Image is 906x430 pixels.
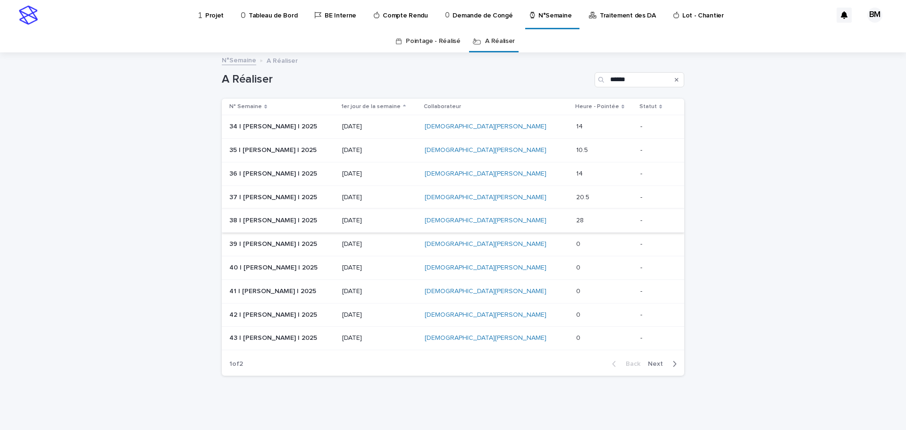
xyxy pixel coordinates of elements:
p: - [640,217,669,225]
p: N° Semaine [229,101,262,112]
a: Pointage - Réalisé [406,30,460,52]
p: 14 [576,121,585,131]
div: BM [867,8,882,23]
a: [DEMOGRAPHIC_DATA][PERSON_NAME] [425,217,546,225]
a: [DEMOGRAPHIC_DATA][PERSON_NAME] [425,264,546,272]
p: 34 | [PERSON_NAME] | 2025 [229,121,319,131]
button: Back [604,360,644,368]
p: 39 | [PERSON_NAME] | 2025 [229,238,319,248]
p: 0 [576,262,582,272]
tr: 34 | [PERSON_NAME] | 202534 | [PERSON_NAME] | 2025 [DATE][DEMOGRAPHIC_DATA][PERSON_NAME] 1414 - [222,115,684,139]
a: [DEMOGRAPHIC_DATA][PERSON_NAME] [425,123,546,131]
tr: 42 | [PERSON_NAME] | 202542 | [PERSON_NAME] | 2025 [DATE][DEMOGRAPHIC_DATA][PERSON_NAME] 00 - [222,303,684,327]
a: [DEMOGRAPHIC_DATA][PERSON_NAME] [425,240,546,248]
p: 20.5 [576,192,591,202]
p: A Réaliser [267,55,298,65]
span: Back [620,361,640,367]
p: 43 | [PERSON_NAME] | 2025 [229,332,319,342]
p: 1er jour de la semaine [341,101,401,112]
a: [DEMOGRAPHIC_DATA][PERSON_NAME] [425,311,546,319]
a: A Réaliser [485,30,515,52]
p: [DATE] [342,146,417,154]
p: 28 [576,215,586,225]
p: - [640,240,669,248]
p: 42 | [PERSON_NAME] | 2025 [229,309,319,319]
p: [DATE] [342,217,417,225]
p: [DATE] [342,311,417,319]
p: 35 | [PERSON_NAME] | 2025 [229,144,319,154]
p: [DATE] [342,264,417,272]
p: [DATE] [342,287,417,295]
p: 1 of 2 [222,353,251,376]
button: Next [644,360,684,368]
p: [DATE] [342,170,417,178]
tr: 37 | [PERSON_NAME] | 202537 | [PERSON_NAME] | 2025 [DATE][DEMOGRAPHIC_DATA][PERSON_NAME] 20.520.5 - [222,185,684,209]
h1: A Réaliser [222,73,591,86]
p: 36 | [PERSON_NAME] | 2025 [229,168,319,178]
p: - [640,123,669,131]
p: 41 | [PERSON_NAME] | 2025 [229,286,318,295]
p: - [640,287,669,295]
tr: 35 | [PERSON_NAME] | 202535 | [PERSON_NAME] | 2025 [DATE][DEMOGRAPHIC_DATA][PERSON_NAME] 10.510.5 - [222,138,684,162]
tr: 40 | [PERSON_NAME] | 202540 | [PERSON_NAME] | 2025 [DATE][DEMOGRAPHIC_DATA][PERSON_NAME] 00 - [222,256,684,279]
tr: 38 | [PERSON_NAME] | 202538 | [PERSON_NAME] | 2025 [DATE][DEMOGRAPHIC_DATA][PERSON_NAME] 2828 - [222,209,684,233]
p: Statut [639,101,657,112]
p: Heure - Pointée [575,101,619,112]
a: [DEMOGRAPHIC_DATA][PERSON_NAME] [425,334,546,342]
p: - [640,194,669,202]
p: [DATE] [342,334,417,342]
a: [DEMOGRAPHIC_DATA][PERSON_NAME] [425,146,546,154]
p: [DATE] [342,123,417,131]
p: - [640,334,669,342]
p: 14 [576,168,585,178]
a: [DEMOGRAPHIC_DATA][PERSON_NAME] [425,170,546,178]
p: [DATE] [342,240,417,248]
span: Next [648,361,669,367]
p: 0 [576,238,582,248]
p: - [640,264,669,272]
p: 37 | [PERSON_NAME] | 2025 [229,192,319,202]
p: 0 [576,309,582,319]
a: [DEMOGRAPHIC_DATA][PERSON_NAME] [425,194,546,202]
tr: 43 | [PERSON_NAME] | 202543 | [PERSON_NAME] | 2025 [DATE][DEMOGRAPHIC_DATA][PERSON_NAME] 00 - [222,327,684,350]
p: 0 [576,286,582,295]
tr: 39 | [PERSON_NAME] | 202539 | [PERSON_NAME] | 2025 [DATE][DEMOGRAPHIC_DATA][PERSON_NAME] 00 - [222,233,684,256]
tr: 36 | [PERSON_NAME] | 202536 | [PERSON_NAME] | 2025 [DATE][DEMOGRAPHIC_DATA][PERSON_NAME] 1414 - [222,162,684,185]
img: stacker-logo-s-only.png [19,6,38,25]
p: [DATE] [342,194,417,202]
p: 40 | [PERSON_NAME] | 2025 [229,262,319,272]
input: Search [595,72,684,87]
p: - [640,311,669,319]
tr: 41 | [PERSON_NAME] | 202541 | [PERSON_NAME] | 2025 [DATE][DEMOGRAPHIC_DATA][PERSON_NAME] 00 - [222,279,684,303]
p: - [640,146,669,154]
p: 38 | [PERSON_NAME] | 2025 [229,215,319,225]
p: Collaborateur [424,101,461,112]
p: - [640,170,669,178]
a: [DEMOGRAPHIC_DATA][PERSON_NAME] [425,287,546,295]
p: 0 [576,332,582,342]
p: 10.5 [576,144,590,154]
a: N°Semaine [222,54,256,65]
